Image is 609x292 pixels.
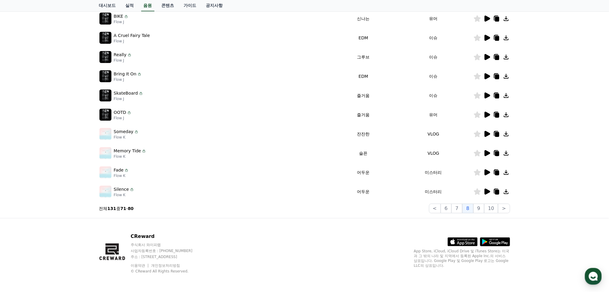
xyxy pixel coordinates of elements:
p: Flow J [114,39,150,44]
button: 9 [473,204,484,213]
button: 8 [462,204,473,213]
p: CReward [131,233,204,240]
strong: 131 [108,206,116,211]
p: Flow K [114,173,129,178]
td: 이슈 [394,86,473,105]
button: 6 [441,204,452,213]
td: 잔잔한 [333,124,394,144]
td: 이슈 [394,47,473,67]
td: VLOG [394,124,473,144]
img: music [99,186,111,198]
p: 사업자등록번호 : [PHONE_NUMBER] [131,248,204,253]
p: Flow J [114,20,129,24]
p: Someday [114,129,133,135]
img: music [99,51,111,63]
p: Flow K [114,193,134,197]
td: 어두운 [333,182,394,201]
td: 이슈 [394,67,473,86]
img: music [99,128,111,140]
img: music [99,32,111,44]
button: 7 [452,204,462,213]
img: music [99,90,111,102]
img: music [99,166,111,178]
img: music [99,13,111,25]
p: Flow K [114,154,147,159]
p: Flow K [114,135,139,140]
button: 10 [484,204,498,213]
p: BIKE [114,13,123,20]
img: music [99,70,111,82]
p: 주식회사 와이피랩 [131,242,204,247]
td: 신나는 [333,9,394,28]
a: 설정 [78,190,115,205]
td: 이슈 [394,28,473,47]
span: 홈 [19,199,23,204]
td: 즐거움 [333,86,394,105]
p: OOTD [114,109,126,116]
td: 미스터리 [394,163,473,182]
p: Flow J [114,58,132,63]
td: 미스터리 [394,182,473,201]
p: 주소 : [STREET_ADDRESS] [131,254,204,259]
p: Flow J [114,96,144,101]
button: > [498,204,510,213]
a: 이용약관 [131,263,150,268]
p: Bring It On [114,71,136,77]
td: 유머 [394,9,473,28]
p: Memory Tide [114,148,141,154]
strong: 71 [120,206,126,211]
p: App Store, iCloud, iCloud Drive 및 iTunes Store는 미국과 그 밖의 나라 및 지역에서 등록된 Apple Inc.의 서비스 상표입니다. Goo... [414,249,510,268]
p: Flow J [114,116,132,120]
a: 대화 [40,190,78,205]
a: 홈 [2,190,40,205]
button: < [429,204,441,213]
td: EDM [333,28,394,47]
td: 즐거움 [333,105,394,124]
a: 개인정보처리방침 [151,263,180,268]
td: 어두운 [333,163,394,182]
p: Flow J [114,77,142,82]
td: 슬픈 [333,144,394,163]
td: VLOG [394,144,473,163]
p: Really [114,52,126,58]
p: Fade [114,167,124,173]
td: 유머 [394,105,473,124]
strong: 80 [128,206,133,211]
p: © CReward All Rights Reserved. [131,269,204,274]
img: music [99,109,111,121]
span: 대화 [55,200,62,205]
p: SkateBoard [114,90,138,96]
p: Silence [114,186,129,193]
td: 그루브 [333,47,394,67]
p: A Cruel Fairy Tale [114,32,150,39]
span: 설정 [93,199,100,204]
p: 전체 중 - [99,205,134,211]
td: EDM [333,67,394,86]
img: music [99,147,111,159]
